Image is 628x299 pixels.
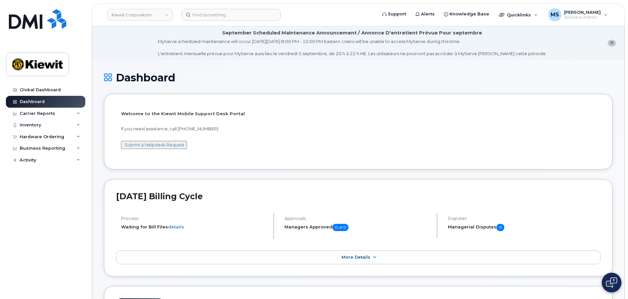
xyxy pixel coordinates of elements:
[284,216,431,221] h4: Approvals
[608,40,616,47] button: close notification
[342,255,370,260] span: More Details
[121,111,596,117] p: Welcome to the Kiewit Mobile Support Desk Portal
[448,216,600,221] h4: Disputes
[606,277,617,288] img: Open chat
[121,224,268,230] li: Waiting for Bill Files
[125,142,184,147] a: Submit a Helpdesk Request
[158,38,547,57] div: MyServe scheduled maintenance will occur [DATE][DATE] 8:00 PM - 10:00 PM Eastern. Users will be u...
[332,224,348,231] span: 0 of 0
[284,224,431,231] h5: Managers Approved
[104,72,613,83] h1: Dashboard
[448,224,600,231] h5: Managerial Disputes
[116,191,600,201] h2: [DATE] Billing Cycle
[222,30,482,36] div: September Scheduled Maintenance Announcement / Annonce D'entretient Prévue Pour septembre
[121,126,596,132] p: If you need assistance, call [PHONE_NUMBER]
[168,224,184,229] a: details
[496,224,504,231] span: 0
[121,141,187,149] button: Submit a Helpdesk Request
[121,216,268,221] h4: Process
